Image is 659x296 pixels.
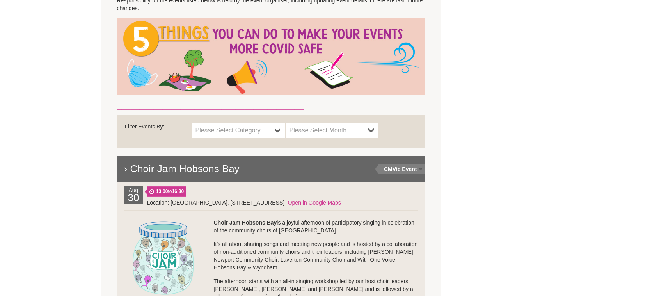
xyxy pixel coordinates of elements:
[172,189,184,194] strong: 16:30
[116,155,426,182] h2: › Choir Jam Hobsons Bay
[384,166,417,172] strong: CMVic Event
[195,126,272,135] span: Please Select Category
[124,186,143,204] div: Aug
[124,199,418,207] div: Location: [GEOGRAPHIC_DATA], [STREET_ADDRESS] -
[147,186,186,197] span: to
[124,219,418,234] p: is a joyful afternoon of participatory singing in celebration of the community choirs of [GEOGRAP...
[289,126,365,135] span: Please Select Month
[286,123,378,138] a: Please Select Month
[126,194,141,204] h2: 30
[117,101,425,111] h3: _________________________________________
[192,123,285,138] a: Please Select Category
[288,200,341,206] a: Open in Google Maps
[124,240,418,271] p: It’s all about sharing songs and meeting new people and is hosted by a collaboration of non-audit...
[125,123,192,134] div: Filter Events By:
[156,189,168,194] strong: 13:00
[214,219,277,226] strong: Choir Jam Hobsons Bay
